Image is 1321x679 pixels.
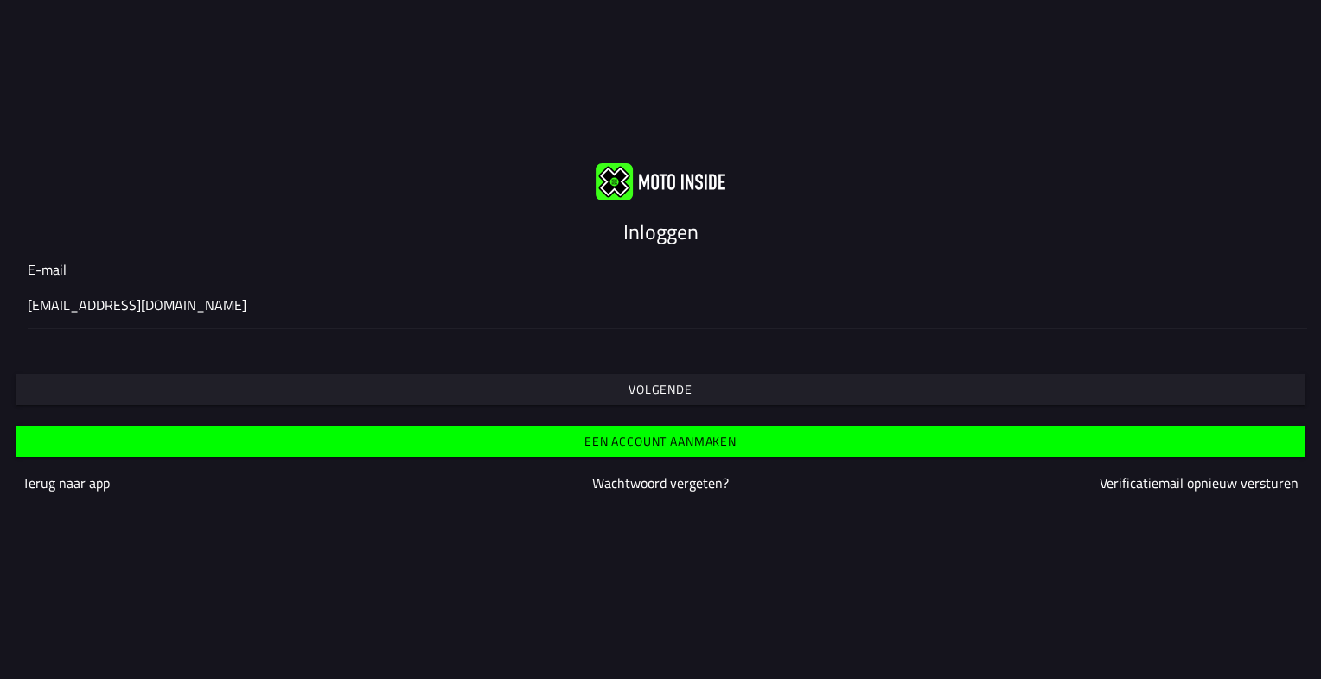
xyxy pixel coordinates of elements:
a: Terug naar app [22,473,110,493]
ion-text: Inloggen [623,216,699,247]
ion-text: Volgende [629,384,692,396]
a: Verificatiemail opnieuw versturen [1100,473,1299,493]
a: Wachtwoord vergeten? [592,473,729,493]
input: E-mail [28,295,1293,315]
ion-button: Een account aanmaken [16,426,1305,457]
ion-input: E-mail [28,259,1293,328]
